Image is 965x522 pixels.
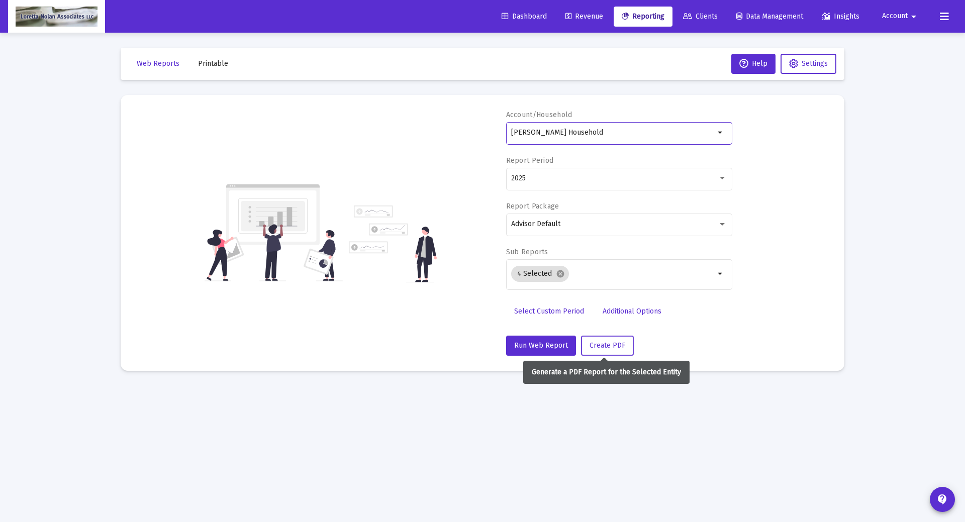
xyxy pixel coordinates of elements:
a: Revenue [557,7,611,27]
a: Reporting [614,7,672,27]
span: Create PDF [590,341,625,350]
span: Revenue [565,12,603,21]
span: Reporting [622,12,664,21]
span: Additional Options [603,307,661,316]
span: Select Custom Period [514,307,584,316]
span: Run Web Report [514,341,568,350]
a: Dashboard [494,7,555,27]
button: Create PDF [581,336,634,356]
mat-chip: 4 Selected [511,266,569,282]
a: Clients [675,7,726,27]
button: Account [870,6,932,26]
mat-icon: cancel [556,269,565,278]
span: Advisor Default [511,220,560,228]
span: Data Management [736,12,803,21]
img: Dashboard [16,7,98,27]
span: Account [882,12,908,21]
a: Insights [814,7,867,27]
span: Settings [802,59,828,68]
mat-chip-list: Selection [511,264,715,284]
span: Insights [822,12,859,21]
input: Search or select an account or household [511,129,715,137]
span: Clients [683,12,718,21]
a: Data Management [728,7,811,27]
span: Printable [198,59,228,68]
mat-icon: contact_support [936,493,948,505]
button: Web Reports [129,54,187,74]
button: Printable [190,54,236,74]
label: Account/Household [506,111,572,119]
button: Settings [781,54,836,74]
span: 2025 [511,174,526,182]
mat-icon: arrow_drop_down [715,268,727,280]
button: Help [731,54,776,74]
mat-icon: arrow_drop_down [908,7,920,27]
span: Web Reports [137,59,179,68]
mat-icon: arrow_drop_down [715,127,727,139]
img: reporting [205,183,343,282]
span: Dashboard [502,12,547,21]
span: Help [739,59,767,68]
button: Run Web Report [506,336,576,356]
label: Report Period [506,156,554,165]
img: reporting-alt [349,205,437,282]
label: Report Package [506,202,559,211]
label: Sub Reports [506,248,548,256]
